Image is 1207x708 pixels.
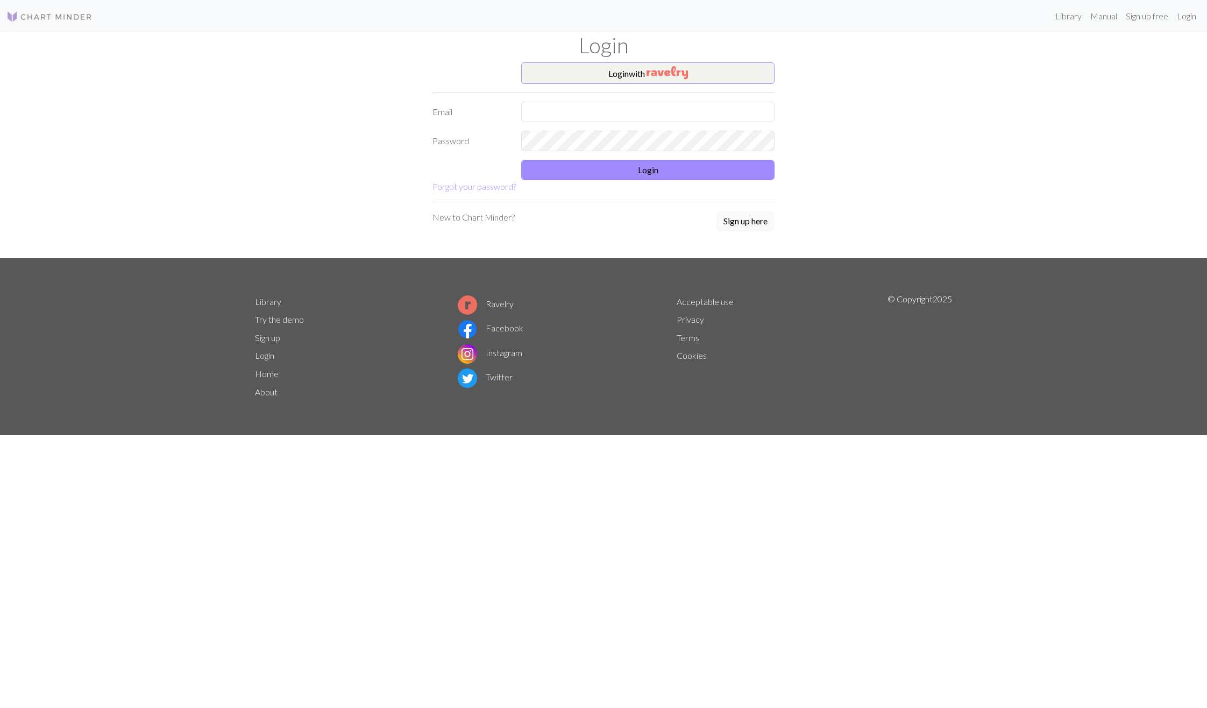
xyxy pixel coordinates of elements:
button: Login [521,160,775,180]
a: Sign up free [1121,5,1173,27]
a: Instagram [458,348,522,358]
button: Loginwith [521,62,775,84]
a: Login [1173,5,1201,27]
a: Library [1051,5,1086,27]
a: Sign up here [716,211,775,232]
a: Twitter [458,372,513,382]
a: Try the demo [255,314,304,324]
a: Manual [1086,5,1121,27]
h1: Login [248,32,958,58]
a: Forgot your password? [432,181,516,192]
a: Sign up [255,332,280,343]
a: Cookies [677,350,707,360]
a: Facebook [458,323,523,333]
a: Home [255,369,279,379]
button: Sign up here [716,211,775,231]
a: Library [255,296,281,307]
p: © Copyright 2025 [887,293,952,401]
img: Logo [6,10,93,23]
p: New to Chart Minder? [432,211,515,224]
img: Twitter logo [458,369,477,388]
img: Ravelry [647,66,688,79]
a: Privacy [677,314,704,324]
img: Facebook logo [458,320,477,339]
img: Ravelry logo [458,295,477,315]
label: Email [426,102,515,122]
a: Login [255,350,274,360]
label: Password [426,131,515,151]
a: About [255,387,278,397]
a: Ravelry [458,299,514,309]
a: Acceptable use [677,296,734,307]
a: Terms [677,332,699,343]
img: Instagram logo [458,344,477,364]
